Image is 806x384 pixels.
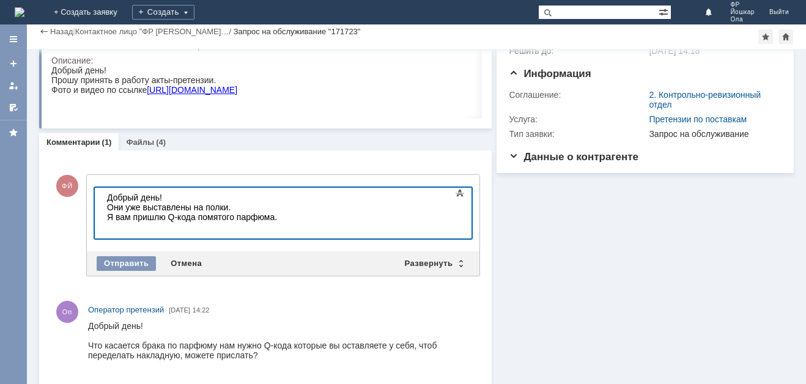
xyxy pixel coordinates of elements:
[95,20,186,29] a: [URL][DOMAIN_NAME]
[50,27,73,36] a: Назад
[193,306,210,314] span: 14:22
[509,68,591,79] span: Информация
[730,9,755,16] span: Йошкар
[15,7,24,17] a: Перейти на домашнюю страницу
[56,175,78,197] span: ФЙ
[75,27,234,36] div: /
[102,138,112,147] div: (1)
[509,90,646,100] div: Соглашение:
[169,306,190,314] span: [DATE]
[73,26,75,35] div: |
[5,24,179,34] div: Я вам пришлю Q-кода помятого парфюма.
[649,129,776,139] div: Запрос на обслуживание
[659,6,671,17] span: Расширенный поиск
[5,5,179,15] div: Добрый день!
[4,98,23,117] a: Мои согласования
[509,129,646,139] div: Тип заявки:
[730,1,755,9] span: ФР
[4,54,23,73] a: Создать заявку
[75,27,229,36] a: Контактное лицо "ФР [PERSON_NAME]…
[509,46,646,56] div: Решить до:
[15,7,24,17] img: logo
[51,56,478,65] div: Описание:
[649,46,700,56] span: [DATE] 14:18
[730,16,755,23] span: Ола
[453,186,467,201] span: Показать панель инструментов
[778,29,793,44] div: Сделать домашней страницей
[88,304,164,316] a: Оператор претензий
[156,138,166,147] div: (4)
[234,27,361,36] div: Запрос на обслуживание "171723"
[46,138,100,147] a: Комментарии
[509,114,646,124] div: Услуга:
[758,29,773,44] div: Добавить в избранное
[509,151,638,163] span: Данные о контрагенте
[4,76,23,95] a: Мои заявки
[649,114,747,124] a: Претензии по поставкам
[88,305,164,314] span: Оператор претензий
[132,5,194,20] div: Создать
[126,138,154,147] a: Файлы
[5,15,179,24] div: Они уже выставлены на полки.
[649,90,761,109] a: 2. Контрольно-ревизионный отдел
